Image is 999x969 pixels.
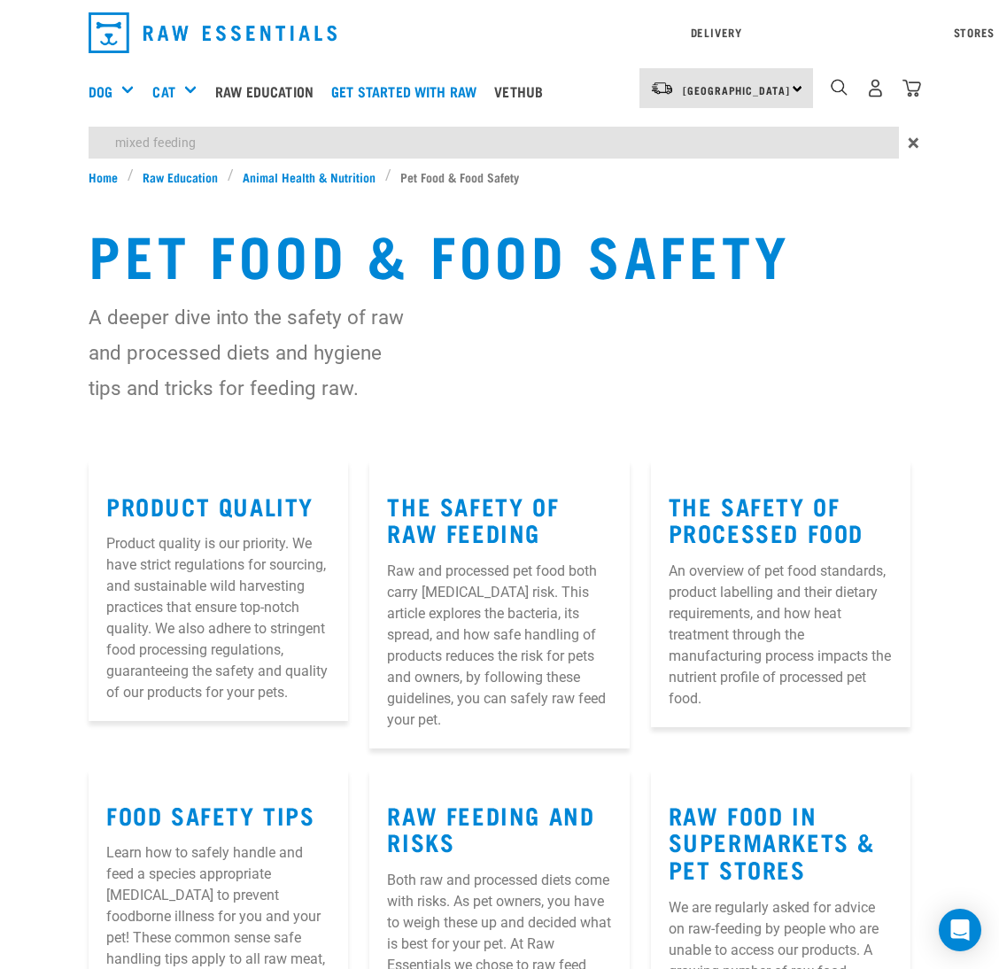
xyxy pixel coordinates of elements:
p: Raw and processed pet food both carry [MEDICAL_DATA] risk. This article explores the bacteria, it... [387,561,611,731]
a: Cat [152,81,174,102]
img: van-moving.png [650,81,674,97]
span: Animal Health & Nutrition [243,167,376,186]
a: Stores [954,29,995,35]
img: home-icon@2x.png [902,79,921,97]
p: An overview of pet food standards, product labelling and their dietary requirements, and how heat... [669,561,893,709]
span: Raw Education [143,167,218,186]
h1: Pet Food & Food Safety [89,221,910,285]
span: × [908,127,919,159]
a: Raw Food in Supermarkets & Pet Stores [669,808,875,875]
p: Product quality is our priority. We have strict regulations for sourcing, and sustainable wild ha... [106,533,330,703]
a: Home [89,167,128,186]
a: Food Safety Tips [106,808,315,821]
img: user.png [866,79,885,97]
a: Product Quality [106,499,314,512]
input: Search... [89,127,899,159]
nav: breadcrumbs [89,167,910,186]
nav: dropdown navigation [74,5,925,60]
a: The Safety of Raw Feeding [387,499,559,539]
span: [GEOGRAPHIC_DATA] [683,87,790,93]
a: Vethub [490,56,556,127]
a: Delivery [691,29,742,35]
a: Animal Health & Nutrition [234,167,385,186]
a: Get started with Raw [327,56,490,127]
div: Open Intercom Messenger [939,909,981,951]
a: Raw Education [134,167,228,186]
p: A deeper dive into the safety of raw and processed diets and hygiene tips and tricks for feeding ... [89,299,417,406]
a: Dog [89,81,112,102]
span: Home [89,167,118,186]
a: Raw Feeding and Risks [387,808,594,849]
img: home-icon-1@2x.png [831,79,848,96]
img: Raw Essentials Logo [89,12,337,53]
a: The Safety of Processed Food [669,499,863,539]
a: Raw Education [211,56,327,127]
